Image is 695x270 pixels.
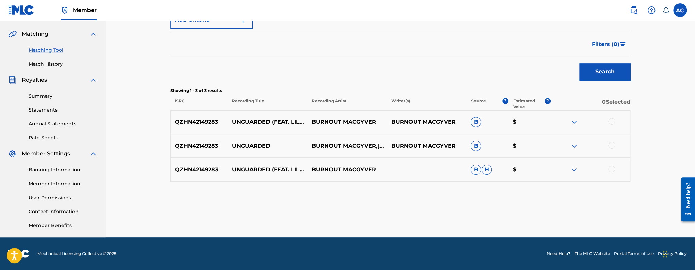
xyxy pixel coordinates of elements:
p: UNGUARDED [228,142,307,150]
a: Statements [29,106,97,114]
a: Need Help? [547,251,570,257]
span: Member Settings [22,150,70,158]
div: Drag [663,244,667,265]
p: BURNOUT MACGYVER [307,166,387,174]
span: ? [502,98,508,104]
p: Recording Artist [307,98,387,110]
img: Member Settings [8,150,16,158]
img: expand [570,118,578,126]
p: UNGUARDED (FEAT. LILSAKU & DRIP-133) [228,166,307,174]
p: Source [471,98,486,110]
p: BURNOUT MACGYVER [387,118,466,126]
img: MLC Logo [8,5,34,15]
img: search [630,6,638,14]
p: $ [508,166,551,174]
img: expand [570,142,578,150]
span: B [471,165,481,175]
p: QZHN42149283 [171,118,228,126]
p: BURNOUT MACGYVER,[PERSON_NAME],DRIP-133 [307,142,387,150]
a: Annual Statements [29,120,97,128]
p: QZHN42149283 [171,166,228,174]
img: expand [89,150,97,158]
a: User Permissions [29,194,97,201]
div: Notifications [662,7,669,14]
span: H [482,165,492,175]
a: Contact Information [29,208,97,215]
p: UNGUARDED (FEAT. LILSAKU & DRIP-133) [228,118,307,126]
img: Matching [8,30,17,38]
div: User Menu [673,3,687,17]
a: Banking Information [29,166,97,173]
img: filter [620,42,626,46]
iframe: Resource Center [676,172,695,227]
a: Privacy Policy [658,251,687,257]
img: Royalties [8,76,16,84]
span: Mechanical Licensing Collective © 2025 [37,251,116,257]
p: ISRC [170,98,227,110]
p: BURNOUT MACGYVER [307,118,387,126]
a: Summary [29,92,97,100]
span: B [471,141,481,151]
p: Writer(s) [387,98,466,110]
a: The MLC Website [575,251,610,257]
img: expand [89,30,97,38]
span: Member [73,6,97,14]
p: Estimated Value [513,98,544,110]
a: Matching Tool [29,47,97,54]
p: Showing 1 - 3 of 3 results [170,88,630,94]
a: Rate Sheets [29,134,97,141]
a: Member Information [29,180,97,187]
img: expand [89,76,97,84]
span: Royalties [22,76,47,84]
a: Public Search [627,3,641,17]
img: expand [570,166,578,174]
span: B [471,117,481,127]
iframe: Chat Widget [661,237,695,270]
img: Top Rightsholder [61,6,69,14]
p: Recording Title [227,98,307,110]
span: Matching [22,30,48,38]
p: $ [508,142,551,150]
a: Match History [29,61,97,68]
p: BURNOUT MACGYVER [387,142,466,150]
span: ? [545,98,551,104]
div: Help [645,3,658,17]
img: help [647,6,656,14]
p: 0 Selected [551,98,630,110]
img: logo [8,250,29,258]
p: QZHN42149283 [171,142,228,150]
button: Search [579,63,630,80]
a: Portal Terms of Use [614,251,654,257]
button: Filters (0) [588,36,630,53]
p: $ [508,118,551,126]
a: Member Benefits [29,222,97,229]
span: Filters ( 0 ) [592,40,619,48]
